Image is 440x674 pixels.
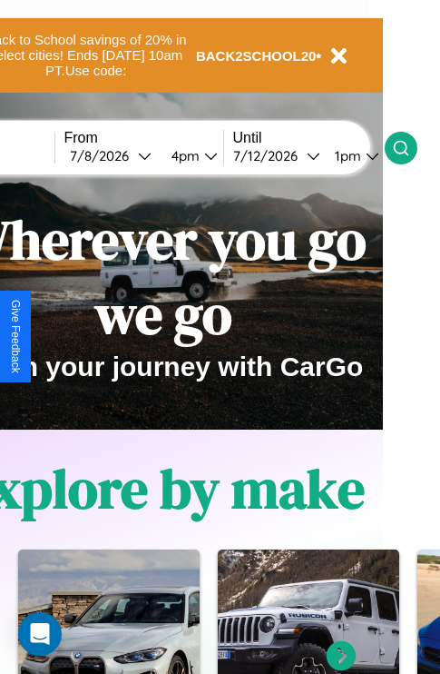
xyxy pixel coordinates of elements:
button: 4pm [157,146,223,165]
button: 7/8/2026 [64,146,157,165]
div: 4pm [162,147,204,164]
div: 7 / 8 / 2026 [70,147,138,164]
div: 7 / 12 / 2026 [233,147,307,164]
div: Give Feedback [9,300,22,373]
div: 1pm [326,147,366,164]
b: BACK2SCHOOL20 [196,48,317,64]
div: Open Intercom Messenger [18,612,62,656]
button: 1pm [320,146,385,165]
label: Until [233,130,385,146]
label: From [64,130,223,146]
